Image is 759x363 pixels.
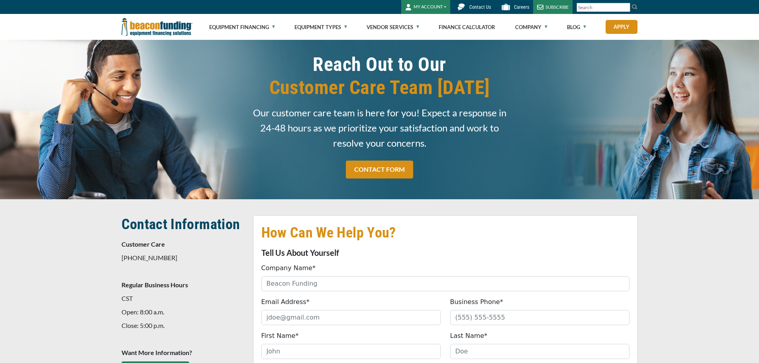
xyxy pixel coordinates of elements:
[469,4,491,10] span: Contact Us
[122,281,188,288] strong: Regular Business Hours
[209,14,275,40] a: Equipment Financing
[261,344,441,359] input: John
[450,344,630,359] input: Doe
[261,310,441,325] input: jdoe@gmail.com
[122,321,243,330] p: Close: 5:00 p.m.
[122,240,165,248] strong: Customer Care
[450,310,630,325] input: (555) 555-5555
[261,248,630,257] p: Tell Us About Yourself
[367,14,419,40] a: Vendor Services
[346,161,413,179] a: CONTACT FORM
[622,4,628,11] a: Clear search text
[122,14,192,40] img: Beacon Funding Corporation logo
[439,14,495,40] a: Finance Calculator
[253,76,506,99] span: Customer Care Team [DATE]
[450,331,488,341] label: Last Name*
[122,215,243,233] h2: Contact Information
[261,224,630,242] h2: How Can We Help You?
[253,53,506,99] h1: Reach Out to Our
[261,263,316,273] label: Company Name*
[122,307,243,317] p: Open: 8:00 a.m.
[577,3,630,12] input: Search
[632,4,638,10] img: Search
[294,14,347,40] a: Equipment Types
[567,14,586,40] a: Blog
[261,331,299,341] label: First Name*
[514,4,529,10] span: Careers
[450,297,503,307] label: Business Phone*
[606,20,637,34] a: Apply
[515,14,547,40] a: Company
[122,253,243,263] p: [PHONE_NUMBER]
[122,294,243,303] p: CST
[253,105,506,151] span: Our customer care team is here for you! Expect a response in 24-48 hours as we prioritize your sa...
[261,297,310,307] label: Email Address*
[261,276,630,291] input: Beacon Funding
[122,349,192,356] strong: Want More Information?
